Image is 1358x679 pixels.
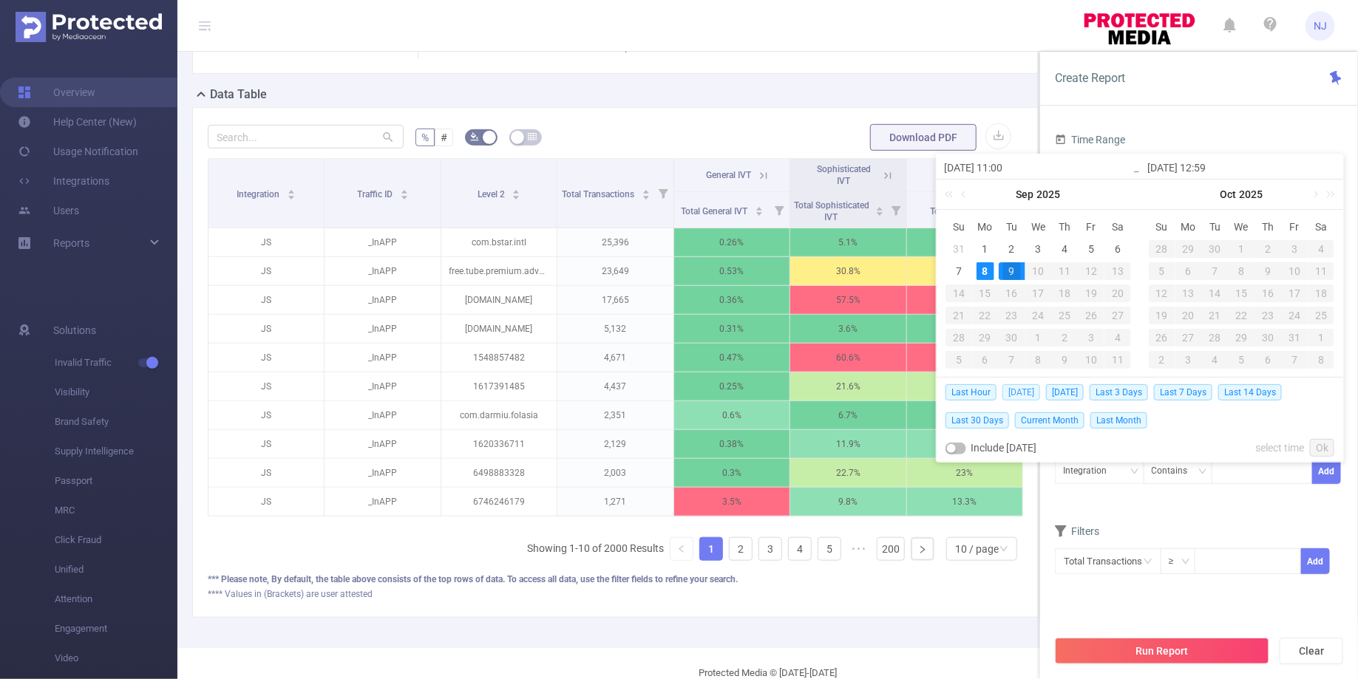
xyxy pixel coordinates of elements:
div: 28 [1149,240,1175,258]
span: Click Fraud [55,525,177,555]
a: 1 [700,538,722,560]
th: Sat [1104,216,1131,238]
div: 10 / page [955,538,999,560]
a: Usage Notification [18,137,138,166]
td: September 4, 2025 [1051,238,1078,260]
td: October 3, 2025 [1078,327,1104,349]
p: 23,649 [557,257,673,285]
span: Fr [1281,220,1308,233]
span: Visibility [55,378,177,407]
span: Video [55,644,177,673]
div: 18 [1051,284,1078,302]
i: Filter menu [653,159,673,228]
td: September 6, 2025 [1104,238,1131,260]
i: Filter menu [769,192,790,228]
th: Sun [1149,216,1175,238]
div: 16 [1255,284,1281,302]
i: icon: caret-down [288,194,296,198]
p: 3.6% [790,315,906,343]
button: Clear [1280,638,1343,664]
span: Create Report [1055,71,1125,85]
span: Su [945,220,972,233]
span: Engagement [55,614,177,644]
div: 6 [1109,240,1127,258]
div: Contains [1152,459,1198,483]
div: 2 [1255,240,1281,258]
td: September 24, 2025 [1025,304,1052,327]
th: Thu [1051,216,1078,238]
td: August 31, 2025 [945,238,972,260]
td: October 11, 2025 [1308,260,1334,282]
span: Total General IVT [681,206,750,216]
td: September 21, 2025 [945,304,972,327]
div: 4 [1056,240,1073,258]
p: 30.8% [790,257,906,285]
div: 3 [1029,240,1047,258]
td: October 9, 2025 [1051,349,1078,371]
td: October 15, 2025 [1229,282,1255,304]
div: 14 [945,284,972,302]
a: Users [18,196,79,225]
span: Attention [55,584,177,614]
div: 31 [950,240,968,258]
i: icon: down [1198,467,1207,477]
div: Sort [400,188,409,197]
span: MRC [55,496,177,525]
span: Reports [53,237,89,249]
div: 11 [1308,262,1334,280]
div: 30 [999,329,1025,347]
span: General IVT [706,170,751,180]
span: Solutions [53,315,96,345]
div: 27 [1104,307,1131,324]
p: _InAPP [325,228,440,256]
td: September 1, 2025 [972,238,999,260]
div: 24 [1025,307,1052,324]
div: Integration [1063,459,1117,483]
p: 57.5% [790,286,906,314]
td: October 2, 2025 [1255,238,1281,260]
button: Add [1312,458,1341,484]
td: October 3, 2025 [1281,238,1308,260]
h2: Data Table [210,86,267,103]
span: Tu [999,220,1025,233]
td: September 28, 2025 [945,327,972,349]
td: September 22, 2025 [972,304,999,327]
p: JS [208,315,324,343]
div: 23 [1255,307,1281,324]
p: _InAPP [325,315,440,343]
td: October 6, 2025 [1175,260,1202,282]
li: Next 5 Pages [847,537,871,561]
td: October 21, 2025 [1202,304,1229,327]
td: October 1, 2025 [1025,327,1052,349]
a: 5 [818,538,841,560]
div: 7 [1202,262,1229,280]
a: Help Center (New) [18,107,137,137]
td: November 8, 2025 [1308,349,1334,371]
p: free.tube.premium.advanced.tuber [441,257,557,285]
td: October 6, 2025 [972,349,999,371]
div: 5 [1149,262,1175,280]
div: 16 [999,284,1025,302]
p: 0.31% [674,315,790,343]
span: Sa [1104,220,1131,233]
td: September 16, 2025 [999,282,1025,304]
span: ••• [847,537,871,561]
i: icon: table [528,132,537,141]
span: Supply Intelligence [55,437,177,466]
td: November 6, 2025 [1255,349,1281,371]
td: October 14, 2025 [1202,282,1229,304]
td: October 25, 2025 [1308,304,1334,327]
td: October 22, 2025 [1229,304,1255,327]
li: 2 [729,537,753,561]
input: Search... [208,125,404,149]
i: icon: down [1181,557,1190,567]
i: icon: caret-up [288,188,296,192]
p: 3.9% [907,315,1022,343]
td: September 7, 2025 [945,260,972,282]
td: October 2, 2025 [1051,327,1078,349]
td: September 29, 2025 [972,327,999,349]
a: 4 [789,538,811,560]
th: Fri [1281,216,1308,238]
span: Su [1149,220,1175,233]
p: 0.53% [674,257,790,285]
